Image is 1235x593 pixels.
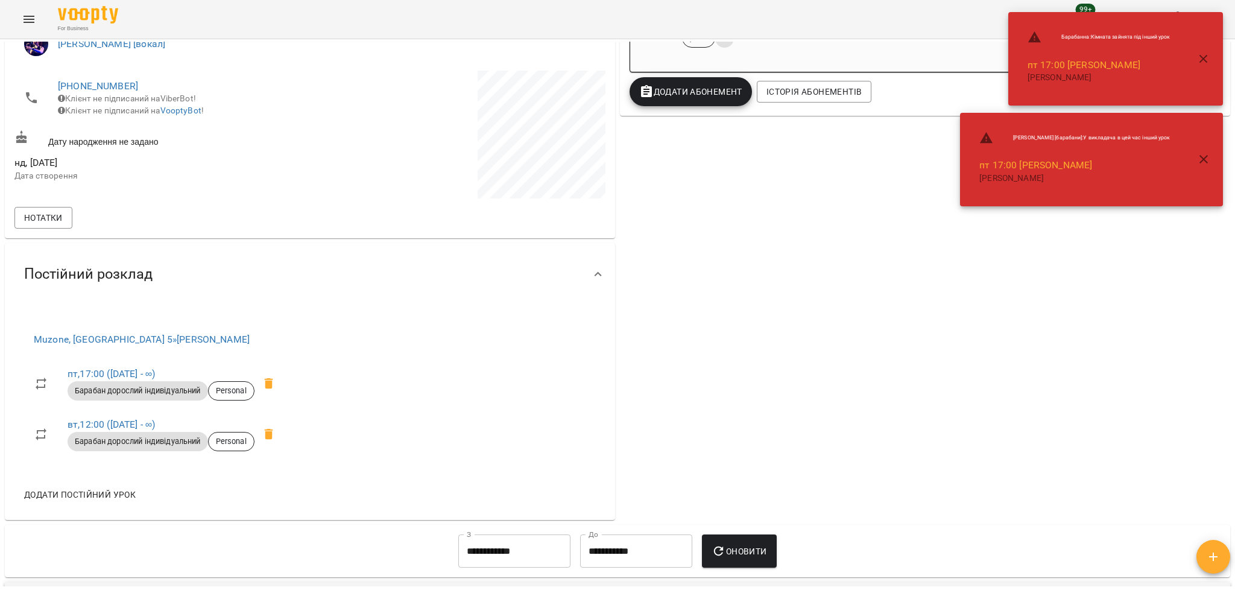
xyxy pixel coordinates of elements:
[12,128,310,150] div: Дату народження не задано
[1018,25,1180,49] li: Барабанна : Кімната зайнята під інший урок
[639,84,742,99] span: Додати Абонемент
[34,334,250,345] a: Muzone, [GEOGRAPHIC_DATA] 5»[PERSON_NAME]
[14,207,72,229] button: Нотатки
[14,170,308,182] p: Дата створення
[209,436,254,447] span: Personal
[58,38,165,49] a: [PERSON_NAME] [вокал]
[58,6,118,24] img: Voopty Logo
[19,484,141,506] button: Додати постійний урок
[68,385,208,396] span: Барабан дорослий індивідуальний
[160,106,201,115] a: VooptyBot
[58,106,204,115] span: Клієнт не підписаний на !
[14,5,43,34] button: Menu
[1028,59,1140,71] a: пт 17:00 [PERSON_NAME]
[14,156,308,170] span: нд, [DATE]
[24,265,153,284] span: Постійний розклад
[68,419,155,430] a: вт,12:00 ([DATE] - ∞)
[24,211,63,225] span: Нотатки
[1028,72,1170,84] p: [PERSON_NAME]
[24,32,48,56] img: Христина Андреєва [вокал]
[58,25,118,33] span: For Business
[254,369,283,398] span: Видалити приватний урок Євген пт 17:00 клієнта Боршуляк Аліса
[254,420,283,449] span: Видалити приватний урок Євген вт 12:00 клієнта Боршуляк Аліса
[1076,4,1096,16] span: 99+
[712,544,766,559] span: Оновити
[24,487,136,502] span: Додати постійний урок
[58,94,196,103] span: Клієнт не підписаний на ViberBot!
[979,159,1092,171] a: пт 17:00 [PERSON_NAME]
[630,77,752,106] button: Додати Абонемент
[970,126,1180,150] li: [PERSON_NAME] [барабани] : У викладача в цей час інший урок
[68,436,208,447] span: Барабан дорослий індивідуальний
[757,81,871,103] button: Історія абонементів
[766,84,862,99] span: Історія абонементів
[68,368,155,379] a: пт,17:00 ([DATE] - ∞)
[979,173,1170,185] p: [PERSON_NAME]
[209,385,254,396] span: Personal
[58,80,138,92] a: [PHONE_NUMBER]
[5,243,615,305] div: Постійний розклад
[702,534,776,568] button: Оновити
